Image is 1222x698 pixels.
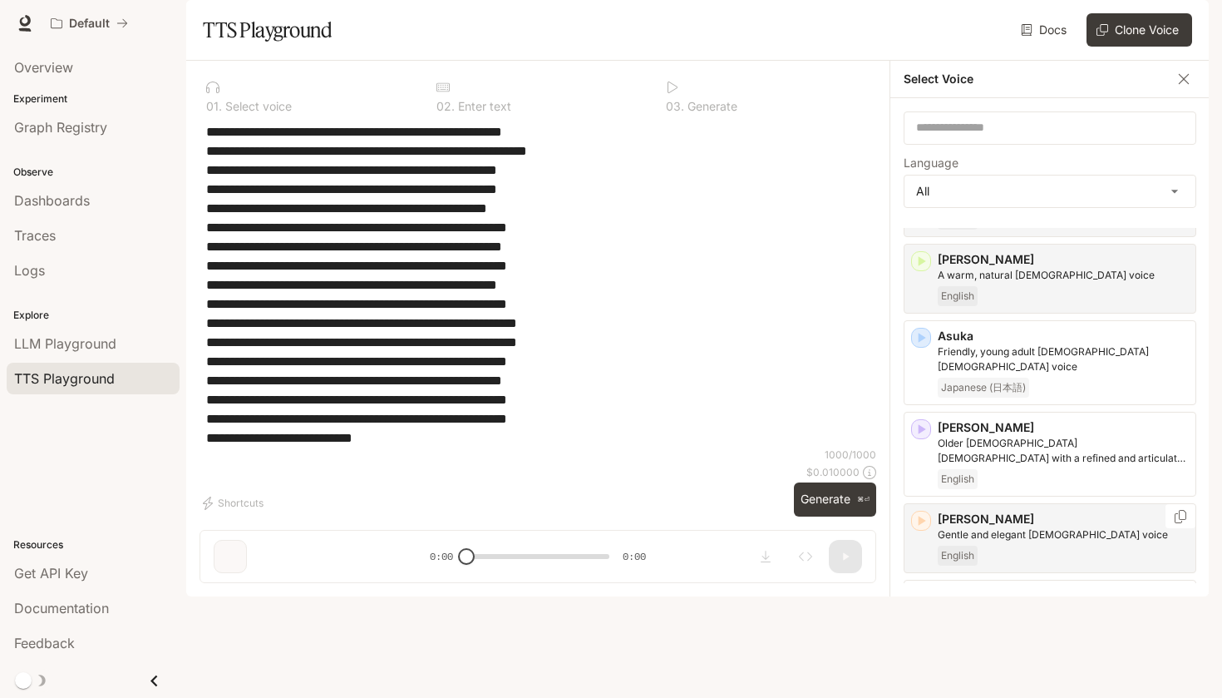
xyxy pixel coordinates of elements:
[904,176,1195,207] div: All
[938,344,1189,374] p: Friendly, young adult Japanese female voice
[938,419,1189,436] p: [PERSON_NAME]
[206,101,222,112] p: 0 1 .
[69,17,110,31] p: Default
[1086,13,1192,47] button: Clone Voice
[938,328,1189,344] p: Asuka
[904,157,958,169] p: Language
[436,101,455,112] p: 0 2 .
[938,268,1189,283] p: A warm, natural female voice
[857,495,870,505] p: ⌘⏎
[938,546,978,566] span: English
[806,465,860,479] p: $ 0.010000
[938,511,1189,527] p: [PERSON_NAME]
[938,251,1189,268] p: [PERSON_NAME]
[1172,510,1189,523] button: Copy Voice ID
[938,436,1189,466] p: Older British male with a refined and articulate voice
[666,101,684,112] p: 0 3 .
[455,101,511,112] p: Enter text
[938,469,978,489] span: English
[938,378,1029,398] span: Japanese (日本語)
[938,527,1189,542] p: Gentle and elegant female voice
[200,490,270,517] button: Shortcuts
[222,101,292,112] p: Select voice
[203,13,332,47] h1: TTS Playground
[1018,13,1073,47] a: Docs
[825,448,876,462] p: 1000 / 1000
[43,7,136,40] button: All workspaces
[938,286,978,306] span: English
[794,483,876,517] button: Generate⌘⏎
[684,101,737,112] p: Generate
